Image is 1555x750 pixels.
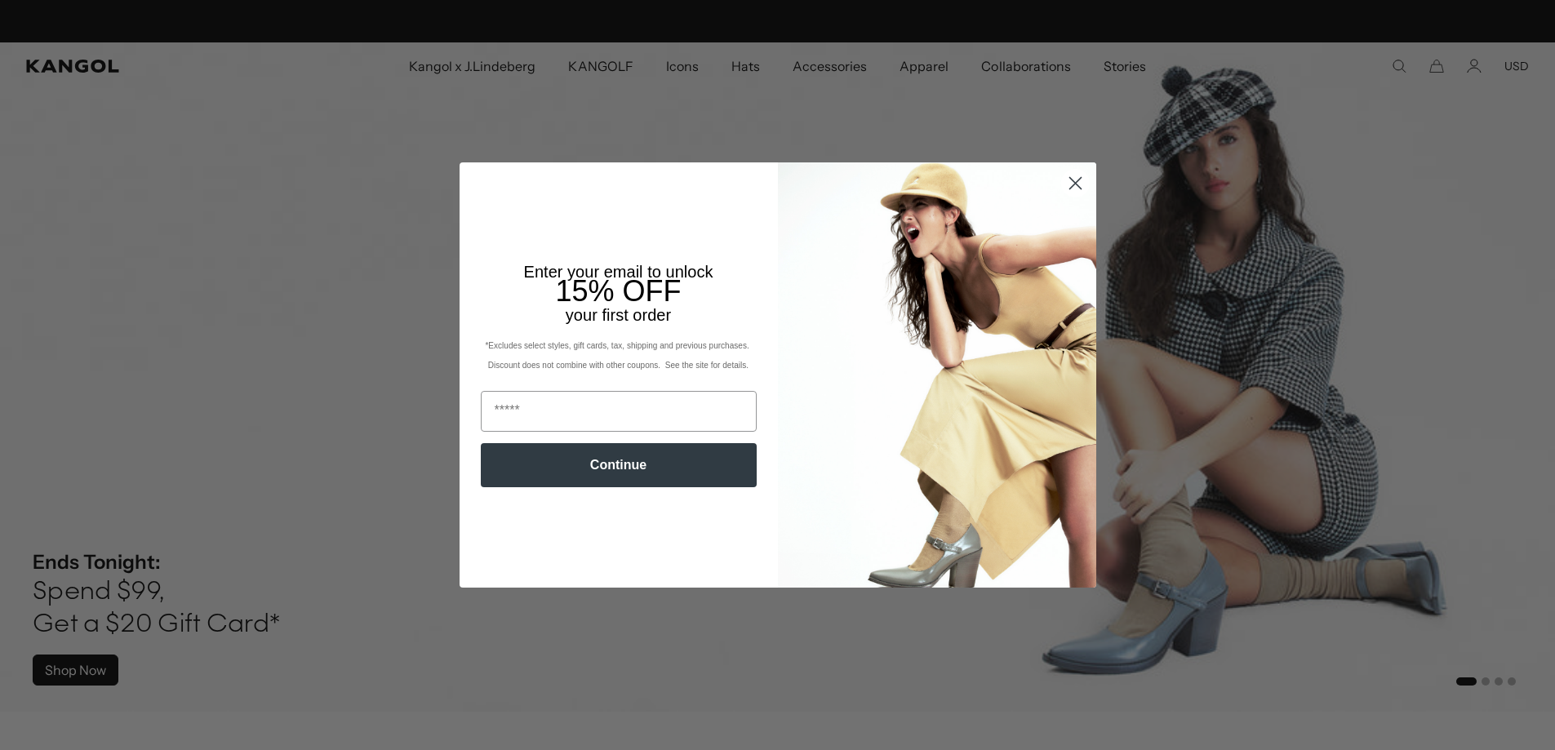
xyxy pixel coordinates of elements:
button: Close dialog [1061,169,1090,197]
button: Continue [481,443,757,487]
input: Email [481,391,757,432]
span: *Excludes select styles, gift cards, tax, shipping and previous purchases. Discount does not comb... [485,341,751,370]
span: Enter your email to unlock [524,263,713,281]
img: 93be19ad-e773-4382-80b9-c9d740c9197f.jpeg [778,162,1096,587]
span: your first order [566,306,671,324]
span: 15% OFF [555,274,681,308]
